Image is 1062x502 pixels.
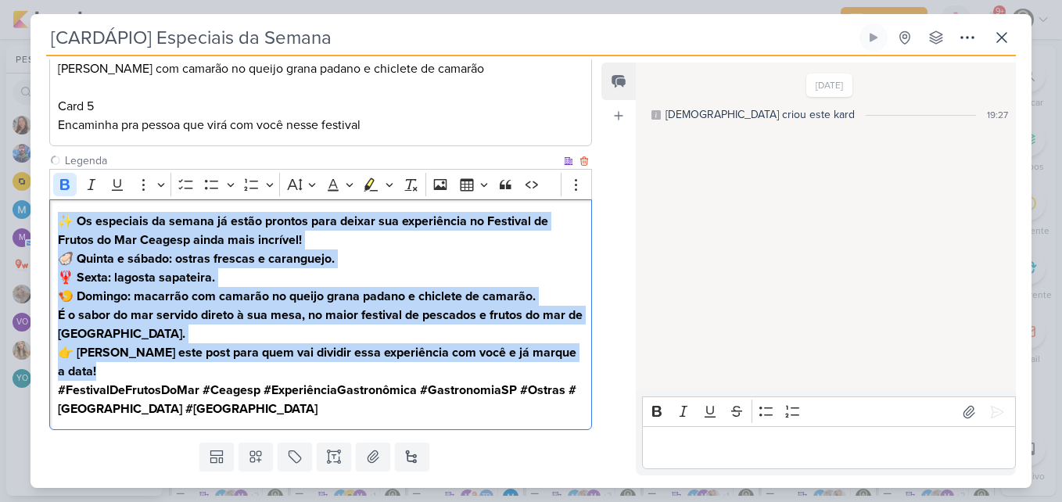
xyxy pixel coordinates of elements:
[58,307,583,342] strong: É o sabor do mar servido direto à sua mesa, no maior festival de pescados e frutos do mar de [GEO...
[666,106,855,123] div: [DEMOGRAPHIC_DATA] criou este kard
[49,199,592,430] div: Editor editing area: main
[58,97,583,134] p: Card 5 Encaminha pra pessoa que virá com você nesse festival
[58,289,536,304] strong: 🍤 Domingo: macarrão com camarão no queijo grana padano e chiclete de camarão.
[58,251,335,267] strong: 🦪 Quinta e sábado: ostras frescas e caranguejo.
[58,213,548,248] strong: ✨ Os especiais da semana já estão prontos para deixar sua experiência no Festival de Frutos do Ma...
[46,23,856,52] input: Kard Sem Título
[642,426,1016,469] div: Editor editing area: main
[58,270,215,285] strong: 🦞 Sexta: lagosta sapateira.
[49,169,592,199] div: Editor toolbar
[987,108,1008,122] div: 19:27
[642,396,1016,427] div: Editor toolbar
[58,382,576,417] strong: #FestivalDeFrutosDoMar #Ceagesp #ExperiênciaGastronômica #GastronomiaSP #Ostras #[GEOGRAPHIC_DATA...
[867,31,880,44] div: Ligar relógio
[62,152,561,169] input: Texto sem título
[58,345,576,379] strong: 👉 [PERSON_NAME] este post para quem vai dividir essa experiência com você e já marque a data!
